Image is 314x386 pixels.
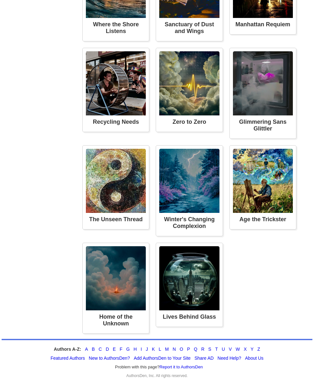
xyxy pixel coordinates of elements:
[86,18,146,38] div: Where the Shore Listens
[194,356,214,361] a: Share AD
[233,115,293,135] div: Glimmering Sans Glittler
[159,51,219,129] a: Poem Image Zero to Zero
[257,347,260,352] a: Z
[229,347,232,352] a: V
[106,347,109,352] a: D
[159,115,219,129] div: Zero to Zero
[86,310,146,330] div: Home of the Unknown
[86,115,146,129] div: Recycling Needs
[159,149,219,213] img: Poem Image
[187,347,190,352] a: P
[215,347,218,352] a: T
[159,213,219,233] div: Winter's Changing Complexion
[86,246,146,330] a: Poem Image Home of the Unknown
[86,246,146,310] img: Poem Image
[233,51,293,115] img: Poem Image
[2,373,312,378] div: AuthorsDen, Inc. All rights reserved.
[159,149,219,233] a: Poem Image Winter's Changing Complexion
[152,347,155,352] a: K
[86,51,146,115] img: Poem Image
[54,347,81,352] strong: Authors A-Z:
[173,347,176,352] a: N
[86,213,146,226] div: The Unseen Thread
[115,365,203,370] font: Problem with this page?
[113,347,116,352] a: E
[218,356,241,361] a: Need Help?
[245,356,264,361] a: About Us
[86,51,146,129] a: Poem Image Recycling Needs
[86,149,146,226] a: Poem Image The Unseen Thread
[251,347,253,352] a: Y
[233,149,293,213] img: Poem Image
[89,356,130,361] a: New to AuthorsDen?
[194,347,197,352] a: Q
[233,213,293,226] div: Age the Trickster
[85,347,88,352] a: A
[233,18,293,31] div: Manhattan Requiem
[222,347,225,352] a: U
[159,18,219,38] div: Sanctuary of Dust and Wings
[51,356,85,361] a: Featured Authors
[146,347,148,352] a: J
[233,51,293,135] a: Poem Image Glimmering Sans Glittler
[180,347,183,352] a: O
[159,246,219,323] a: Poem Image Lives Behind Glass
[235,347,240,352] a: W
[86,149,146,213] img: Poem Image
[92,347,95,352] a: B
[159,310,219,323] div: Lives Behind Glass
[233,149,293,226] a: Poem Image Age the Trickster
[159,347,161,352] a: L
[141,347,142,352] a: I
[120,347,122,352] a: F
[208,347,211,352] a: S
[134,356,190,361] a: Add AuthorsDen to Your Site
[244,347,247,352] a: X
[165,347,169,352] a: M
[159,51,219,115] img: Poem Image
[134,347,137,352] a: H
[99,347,102,352] a: C
[201,347,204,352] a: R
[160,365,203,369] a: Report it to AuthorsDen
[126,347,130,352] a: G
[159,246,219,310] img: Poem Image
